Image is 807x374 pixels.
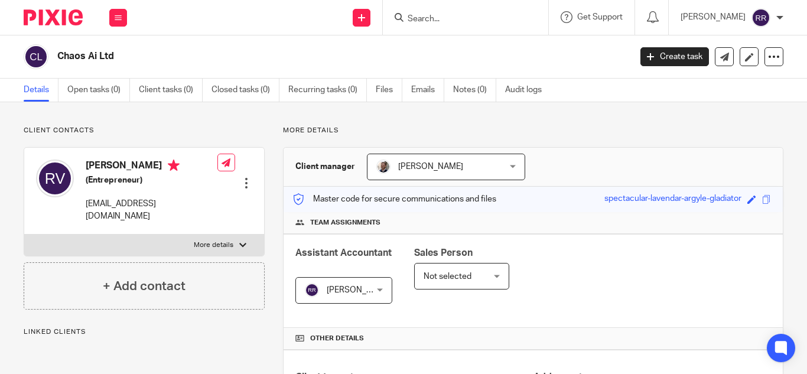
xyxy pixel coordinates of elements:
input: Search [406,14,513,25]
p: Master code for secure communications and files [292,193,496,205]
a: Open tasks (0) [67,79,130,102]
a: Recurring tasks (0) [288,79,367,102]
img: Matt%20Circle.png [376,160,391,174]
span: Sales Person [414,248,473,258]
h3: Client manager [295,161,355,173]
span: Other details [310,334,364,343]
p: [EMAIL_ADDRESS][DOMAIN_NAME] [86,198,217,222]
div: spectacular-lavendar-argyle-gladiator [604,193,741,206]
a: Details [24,79,58,102]
span: Team assignments [310,218,380,227]
img: svg%3E [751,8,770,27]
a: Create task [640,47,709,66]
a: Files [376,79,402,102]
a: Audit logs [505,79,551,102]
p: Linked clients [24,327,265,337]
a: Emails [411,79,444,102]
img: Pixie [24,9,83,25]
span: Get Support [577,13,623,21]
i: Primary [168,160,180,171]
h4: + Add contact [103,277,186,295]
span: [PERSON_NAME] [327,286,392,294]
a: Client tasks (0) [139,79,203,102]
span: Assistant Accountant [295,248,392,258]
img: svg%3E [24,44,48,69]
h5: (Entrepreneur) [86,174,217,186]
p: More details [283,126,783,135]
p: Client contacts [24,126,265,135]
a: Notes (0) [453,79,496,102]
a: Closed tasks (0) [211,79,279,102]
p: [PERSON_NAME] [681,11,746,23]
span: [PERSON_NAME] [398,162,463,171]
h2: Chaos Ai Ltd [57,50,510,63]
img: svg%3E [36,160,74,197]
h4: [PERSON_NAME] [86,160,217,174]
span: Not selected [424,272,471,281]
p: More details [194,240,233,250]
img: svg%3E [305,283,319,297]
